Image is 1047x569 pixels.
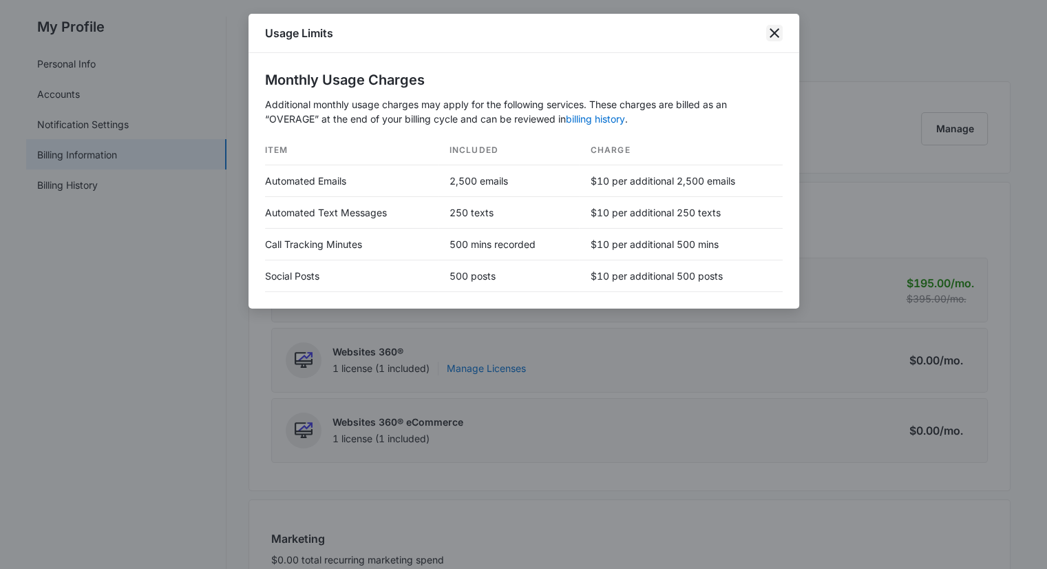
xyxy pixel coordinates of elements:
[438,229,579,260] td: 500 mins recorded
[579,260,782,292] td: $10 per additional 500 posts
[265,229,438,260] td: Call Tracking Minutes
[265,70,783,90] h2: Monthly Usage Charges
[438,165,579,197] td: 2,500 emails
[566,113,625,125] a: billing history
[438,136,579,165] th: Included
[579,136,782,165] th: Charge
[438,260,579,292] td: 500 posts
[265,197,438,229] td: Automated Text Messages
[766,25,783,41] button: close
[265,260,438,292] td: Social Posts
[438,197,579,229] td: 250 texts
[265,136,438,165] th: Item
[579,165,782,197] td: $10 per additional 2,500 emails
[265,25,333,41] h1: Usage Limits
[579,197,782,229] td: $10 per additional 250 texts
[265,97,783,126] p: Additional monthly usage charges may apply for the following services. These charges are billed a...
[265,165,438,197] td: Automated Emails
[579,229,782,260] td: $10 per additional 500 mins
